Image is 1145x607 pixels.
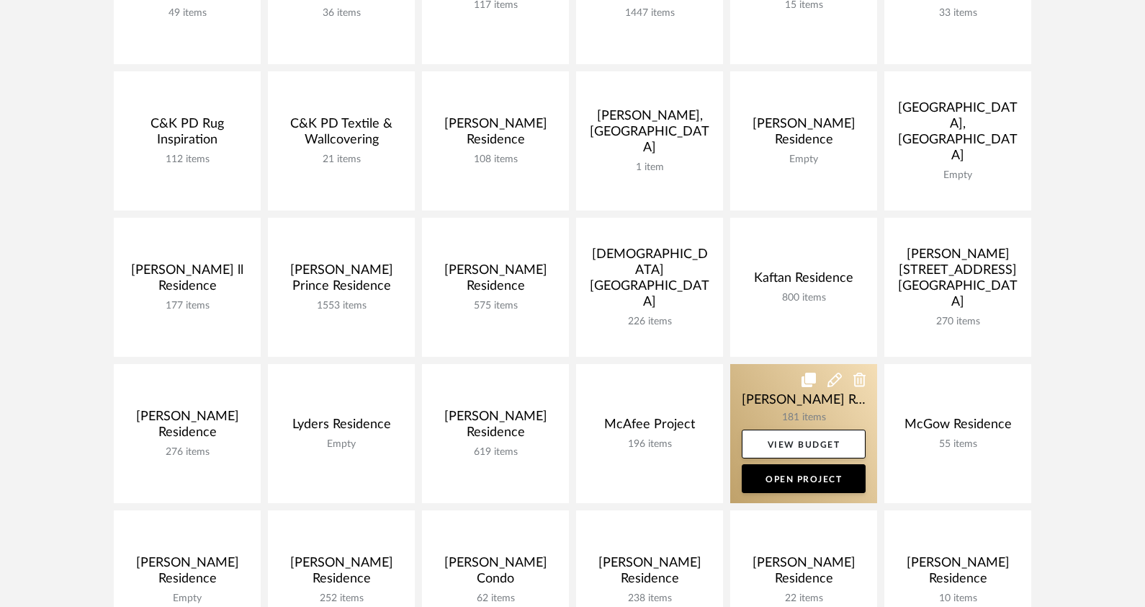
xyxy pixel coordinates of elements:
div: 33 items [896,7,1020,19]
div: C&K PD Rug Inspiration [125,116,249,154]
div: [PERSON_NAME] Residence [434,409,557,446]
div: 1553 items [279,300,403,312]
div: 619 items [434,446,557,458]
div: [PERSON_NAME] ll Residence [125,262,249,300]
div: 10 items [896,593,1020,605]
div: 36 items [279,7,403,19]
div: 252 items [279,593,403,605]
div: [PERSON_NAME] Residence [279,555,403,593]
div: [PERSON_NAME] Condo [434,555,557,593]
div: [PERSON_NAME] [STREET_ADDRESS][GEOGRAPHIC_DATA] [896,247,1020,316]
div: Empty [896,169,1020,182]
a: View Budget [742,430,866,458]
div: Empty [279,438,403,451]
div: [PERSON_NAME] Prince Residence [279,262,403,300]
div: 55 items [896,438,1020,451]
div: 62 items [434,593,557,605]
div: [PERSON_NAME] Residence [125,409,249,446]
div: [PERSON_NAME] Residence [434,262,557,300]
div: Empty [125,593,249,605]
div: [PERSON_NAME] Residence [896,555,1020,593]
div: McAfee Project [588,417,711,438]
div: 226 items [588,316,711,328]
div: C&K PD Textile & Wallcovering [279,116,403,154]
div: [PERSON_NAME] Residence [588,555,711,593]
div: 196 items [588,438,711,451]
div: 1447 items [588,7,711,19]
div: [PERSON_NAME], [GEOGRAPHIC_DATA] [588,108,711,161]
div: 49 items [125,7,249,19]
div: McGow Residence [896,417,1020,438]
div: 238 items [588,593,711,605]
div: 276 items [125,446,249,458]
div: [PERSON_NAME] Residence [742,555,866,593]
div: 270 items [896,316,1020,328]
div: [PERSON_NAME] Residence [742,116,866,154]
a: Open Project [742,464,866,493]
div: [PERSON_NAME] Residence [434,116,557,154]
div: 1 item [588,161,711,174]
div: 177 items [125,300,249,312]
div: [GEOGRAPHIC_DATA], [GEOGRAPHIC_DATA] [896,100,1020,169]
div: Lyders Residence [279,417,403,438]
div: 575 items [434,300,557,312]
div: 112 items [125,154,249,166]
div: Empty [742,154,866,166]
div: 22 items [742,593,866,605]
div: 21 items [279,154,403,166]
div: Kaftan Residence [742,270,866,292]
div: [DEMOGRAPHIC_DATA] [GEOGRAPHIC_DATA] [588,247,711,316]
div: 800 items [742,292,866,304]
div: 108 items [434,154,557,166]
div: [PERSON_NAME] Residence [125,555,249,593]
